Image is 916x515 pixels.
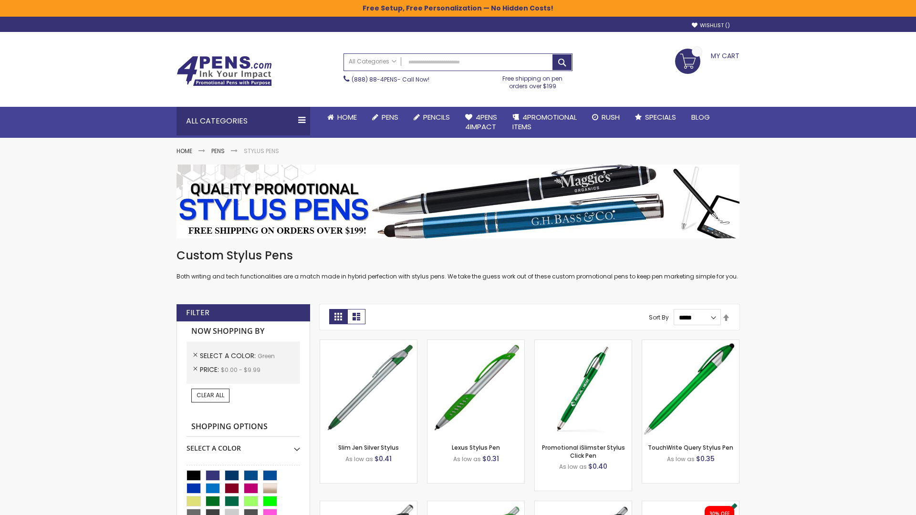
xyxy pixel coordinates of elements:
[667,455,695,463] span: As low as
[691,112,710,122] span: Blog
[696,454,715,463] span: $0.35
[375,454,392,463] span: $0.41
[642,340,739,437] img: TouchWrite Query Stylus Pen-Green
[493,71,573,90] div: Free shipping on pen orders over $199
[338,443,399,452] a: Slim Jen Silver Stylus
[684,107,718,128] a: Blog
[344,54,401,70] a: All Categories
[559,463,587,471] span: As low as
[453,455,481,463] span: As low as
[345,455,373,463] span: As low as
[465,112,497,132] span: 4Pens 4impact
[423,112,450,122] span: Pencils
[649,313,669,321] label: Sort By
[349,58,396,65] span: All Categories
[584,107,627,128] a: Rush
[187,437,300,453] div: Select A Color
[320,340,417,348] a: Slim Jen Silver Stylus-Green
[642,340,739,348] a: TouchWrite Query Stylus Pen-Green
[187,417,300,437] strong: Shopping Options
[320,501,417,509] a: Boston Stylus Pen-Green
[427,340,524,437] img: Lexus Stylus Pen-Green
[337,112,357,122] span: Home
[186,308,209,318] strong: Filter
[191,389,229,402] a: Clear All
[197,391,224,399] span: Clear All
[352,75,429,83] span: - Call Now!
[187,321,300,341] strong: Now Shopping by
[177,165,739,238] img: Stylus Pens
[427,340,524,348] a: Lexus Stylus Pen-Green
[177,107,310,135] div: All Categories
[452,443,500,452] a: Lexus Stylus Pen
[542,443,625,459] a: Promotional iSlimster Stylus Click Pen
[177,248,739,263] h1: Custom Stylus Pens
[588,462,607,471] span: $0.40
[602,112,620,122] span: Rush
[458,107,505,138] a: 4Pens4impact
[320,340,417,437] img: Slim Jen Silver Stylus-Green
[512,112,577,132] span: 4PROMOTIONAL ITEMS
[258,352,275,360] span: Green
[535,340,632,437] img: Promotional iSlimster Stylus Click Pen-Green
[352,75,397,83] a: (888) 88-4PENS
[482,454,499,463] span: $0.31
[406,107,458,128] a: Pencils
[535,501,632,509] a: Lexus Metallic Stylus Pen-Green
[200,351,258,360] span: Select A Color
[382,112,398,122] span: Pens
[505,107,584,138] a: 4PROMOTIONALITEMS
[648,443,733,452] a: TouchWrite Query Stylus Pen
[364,107,406,128] a: Pens
[221,366,260,374] span: $0.00 - $9.99
[627,107,684,128] a: Specials
[244,147,279,155] strong: Stylus Pens
[645,112,676,122] span: Specials
[535,340,632,348] a: Promotional iSlimster Stylus Click Pen-Green
[177,56,272,86] img: 4Pens Custom Pens and Promotional Products
[642,501,739,509] a: iSlimster II - Full Color-Green
[177,147,192,155] a: Home
[200,365,221,374] span: Price
[320,107,364,128] a: Home
[427,501,524,509] a: Boston Silver Stylus Pen-Green
[692,22,730,29] a: Wishlist
[329,309,347,324] strong: Grid
[177,248,739,281] div: Both writing and tech functionalities are a match made in hybrid perfection with stylus pens. We ...
[211,147,225,155] a: Pens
